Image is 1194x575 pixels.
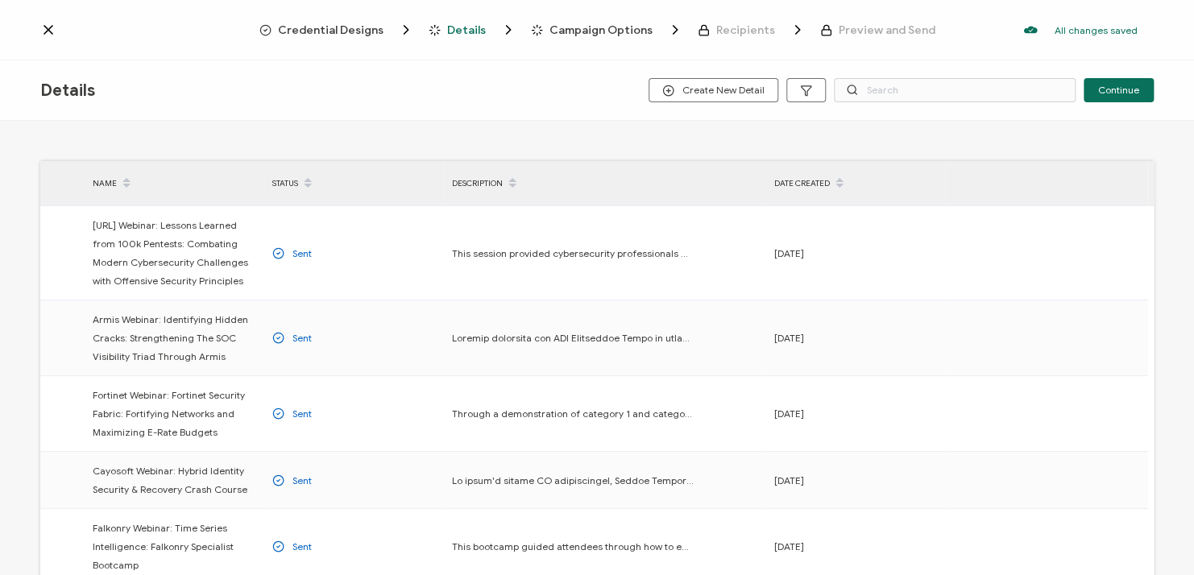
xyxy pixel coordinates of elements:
[452,244,694,263] span: This session provided cybersecurity professionals with actionable intelligence on how continuous ...
[447,24,486,36] span: Details
[1113,498,1194,575] iframe: Chat Widget
[292,404,312,423] span: Sent
[452,329,694,347] span: Loremip dolorsita con ADI Elitseddoe Tempo in utlaboreetdo (MAG, ALI eni ADMI) ve quisnostrude ul...
[264,170,444,197] div: STATUS
[292,537,312,556] span: Sent
[292,244,312,263] span: Sent
[452,537,694,556] span: This bootcamp guided attendees through how to effectively reduce the effort involved in exploitin...
[549,24,653,36] span: Campaign Options
[292,471,312,490] span: Sent
[259,22,935,38] div: Breadcrumb
[820,24,935,36] span: Preview and Send
[839,24,935,36] span: Preview and Send
[766,170,946,197] div: DATE CREATED
[292,329,312,347] span: Sent
[531,22,683,38] span: Campaign Options
[40,81,95,101] span: Details
[259,22,414,38] span: Credential Designs
[766,404,946,423] div: [DATE]
[834,78,1076,102] input: Search
[649,78,778,102] button: Create New Detail
[278,24,383,36] span: Credential Designs
[93,519,256,574] span: Falkonry Webinar: Time Series Intelligence: Falkonry Specialist Bootcamp
[1098,85,1139,95] span: Continue
[662,85,765,97] span: Create New Detail
[698,22,806,38] span: Recipients
[452,404,694,423] span: Through a demonstration of category 1 and category 2 E-Rate eligible solutions, learn how Fortine...
[766,471,946,490] div: [DATE]
[766,329,946,347] div: [DATE]
[1084,78,1154,102] button: Continue
[716,24,775,36] span: Recipients
[93,461,256,498] span: Cayosoft Webinar: Hybrid Identity Security & Recovery Crash Course
[766,244,946,263] div: [DATE]
[93,216,256,290] span: [URL] Webinar: Lessons Learned from 100k Pentests: Combating Modern Cybersecurity Challenges with...
[85,170,264,197] div: NAME
[1055,24,1138,36] p: All changes saved
[93,386,256,441] span: Fortinet Webinar: Fortinet Security Fabric: Fortifying Networks and Maximizing E-Rate Budgets
[766,537,946,556] div: [DATE]
[93,310,256,366] span: Armis Webinar: Identifying Hidden Cracks: Strengthening The SOC Visibility Triad Through Armis
[444,170,766,197] div: DESCRIPTION
[429,22,516,38] span: Details
[452,471,694,490] span: Lo ipsum'd sitame CO adipiscingel, Seddoe Temporinc (UT) lab Etdol MA aliqua eni adminimven qu no...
